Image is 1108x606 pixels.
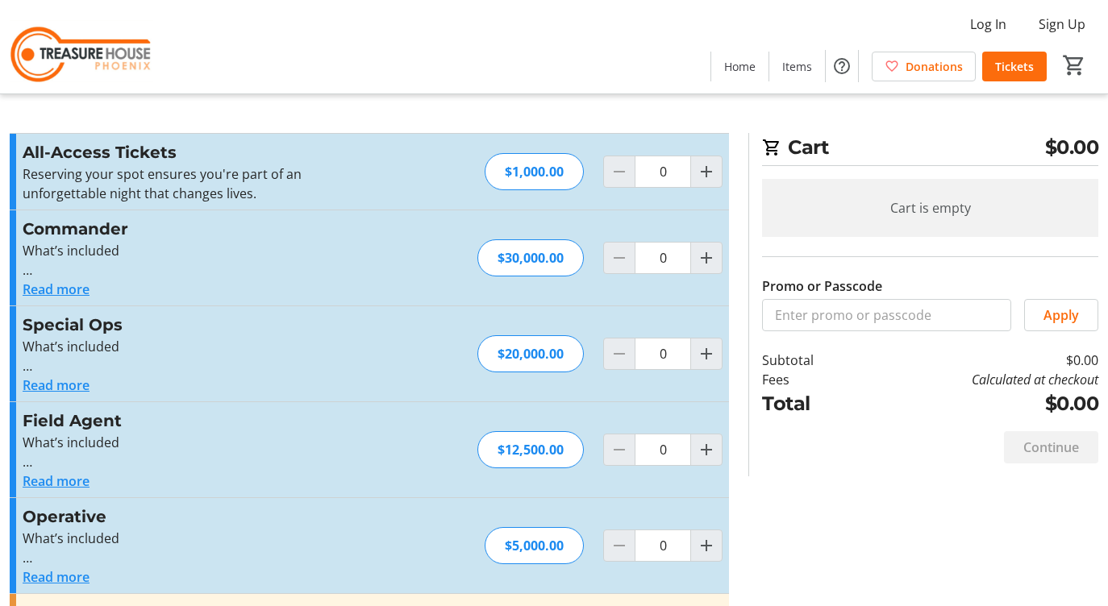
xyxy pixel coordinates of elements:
[691,530,722,561] button: Increment by one
[23,409,375,433] h3: Field Agent
[23,164,375,203] p: Reserving your spot ensures you're part of an unforgettable night that changes lives.
[872,52,976,81] a: Donations
[23,217,375,241] h3: Commander
[23,280,90,299] button: Read more
[762,179,1098,237] div: Cart is empty
[762,299,1011,331] input: Enter promo or passcode
[1060,51,1089,80] button: Cart
[691,243,722,273] button: Increment by one
[1045,133,1099,162] span: $0.00
[906,58,963,75] span: Donations
[782,58,812,75] span: Items
[23,241,375,260] p: What’s included
[957,11,1019,37] button: Log In
[860,351,1098,370] td: $0.00
[711,52,769,81] a: Home
[23,504,375,529] h3: Operative
[762,370,860,389] td: Fees
[23,140,375,164] h3: All-Access Tickets
[769,52,825,81] a: Items
[477,335,584,372] div: $20,000.00
[635,529,691,562] input: Operative Quantity
[10,6,153,87] img: Treasure House's Logo
[691,156,722,187] button: Increment by one
[23,313,375,337] h3: Special Ops
[691,434,722,465] button: Increment by one
[635,156,691,188] input: All-Access Tickets Quantity
[691,338,722,369] button: Increment by one
[762,351,860,370] td: Subtotal
[485,527,584,564] div: $5,000.00
[970,15,1006,34] span: Log In
[477,239,584,276] div: $30,000.00
[1039,15,1085,34] span: Sign Up
[860,389,1098,418] td: $0.00
[1026,11,1098,37] button: Sign Up
[23,433,375,452] p: What’s included
[762,276,882,296] label: Promo or Passcode
[23,337,375,356] p: What’s included
[724,58,756,75] span: Home
[23,376,90,395] button: Read more
[995,58,1034,75] span: Tickets
[762,389,860,418] td: Total
[762,133,1098,166] h2: Cart
[635,242,691,274] input: Commander Quantity
[826,50,858,82] button: Help
[635,434,691,466] input: Field Agent Quantity
[1043,305,1079,325] span: Apply
[982,52,1047,81] a: Tickets
[23,529,375,548] p: What’s included
[23,567,90,587] button: Read more
[485,153,584,190] div: $1,000.00
[1024,299,1098,331] button: Apply
[477,431,584,468] div: $12,500.00
[860,370,1098,389] td: Calculated at checkout
[23,471,90,491] button: Read more
[635,338,691,370] input: Special Ops Quantity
